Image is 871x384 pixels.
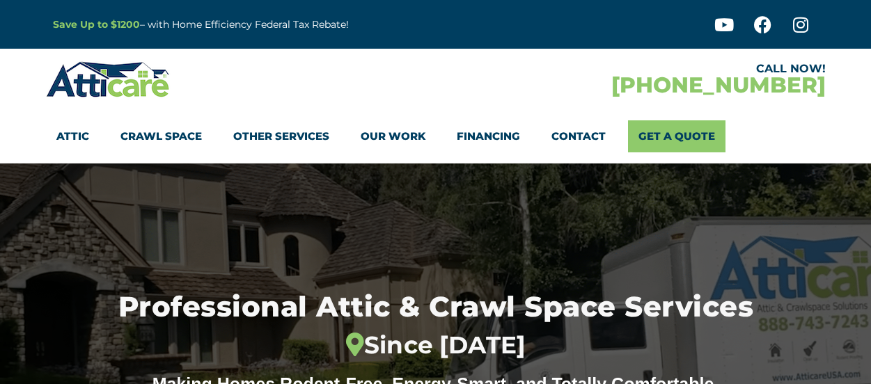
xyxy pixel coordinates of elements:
a: Our Work [361,120,425,152]
a: Get A Quote [628,120,725,152]
a: Other Services [233,120,329,152]
div: CALL NOW! [436,63,826,74]
div: Since [DATE] [53,331,819,360]
a: Financing [457,120,520,152]
h1: Professional Attic & Crawl Space Services [53,293,819,360]
a: Attic [56,120,89,152]
a: Save Up to $1200 [53,18,140,31]
p: – with Home Efficiency Federal Tax Rebate! [53,17,504,33]
a: Crawl Space [120,120,202,152]
a: Contact [551,120,606,152]
nav: Menu [56,120,815,152]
